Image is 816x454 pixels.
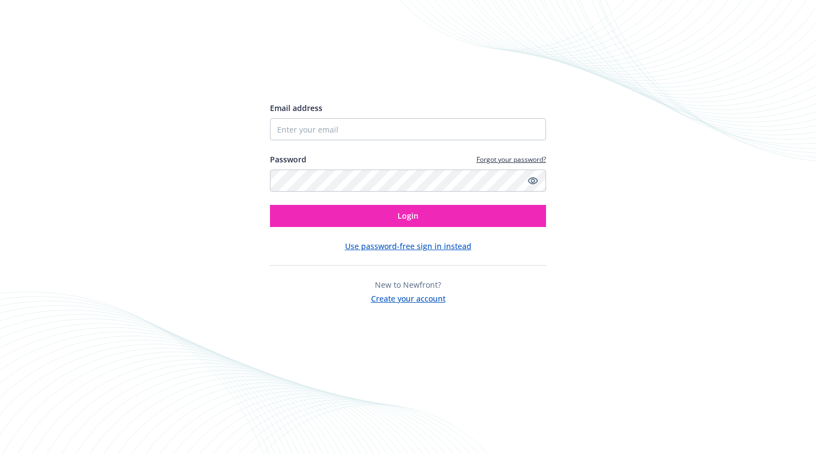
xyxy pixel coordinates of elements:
button: Use password-free sign in instead [345,240,471,252]
a: Show password [526,174,539,187]
span: Email address [270,103,322,113]
input: Enter your password [270,170,546,192]
span: New to Newfront? [375,279,441,290]
button: Create your account [371,291,446,304]
input: Enter your email [270,118,546,140]
label: Password [270,154,306,165]
img: Newfront logo [270,62,374,82]
span: Login [398,210,418,221]
a: Forgot your password? [476,155,546,164]
button: Login [270,205,546,227]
